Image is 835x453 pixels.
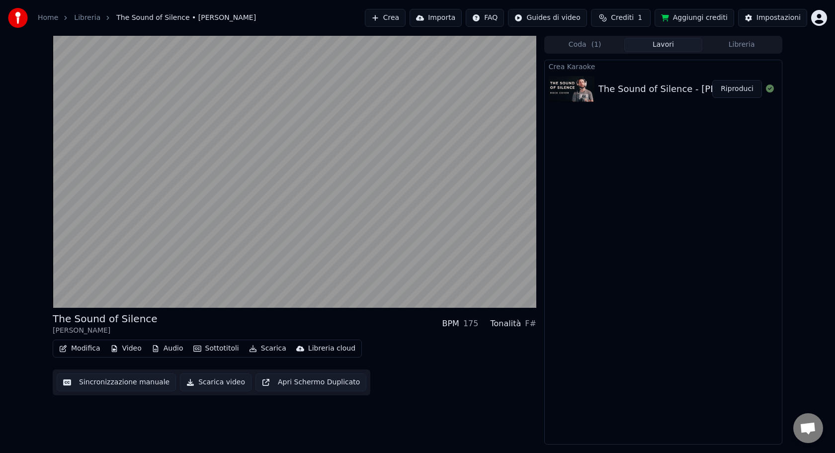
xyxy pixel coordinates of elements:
div: Crea Karaoke [545,60,782,72]
div: 175 [463,318,479,330]
div: The Sound of Silence [53,312,158,326]
img: youka [8,8,28,28]
span: The Sound of Silence • [PERSON_NAME] [116,13,256,23]
nav: breadcrumb [38,13,256,23]
div: Tonalità [490,318,521,330]
button: FAQ [466,9,504,27]
div: [PERSON_NAME] [53,326,158,336]
div: Libreria cloud [308,344,355,354]
button: Video [106,342,146,356]
button: Crea [365,9,406,27]
button: Apri Schermo Duplicato [255,373,366,391]
button: Lavori [624,38,703,52]
button: Modifica [55,342,104,356]
div: Impostazioni [756,13,801,23]
a: Libreria [74,13,100,23]
button: Crediti1 [591,9,651,27]
button: Aggiungi crediti [655,9,734,27]
span: Crediti [611,13,634,23]
div: BPM [442,318,459,330]
button: Riproduci [712,80,762,98]
button: Audio [148,342,187,356]
button: Impostazioni [738,9,807,27]
a: Home [38,13,58,23]
button: Sottotitoli [189,342,243,356]
button: Libreria [702,38,781,52]
button: Coda [546,38,624,52]
div: The Sound of Silence - [PERSON_NAME] [598,82,776,96]
button: Scarica video [180,373,251,391]
span: ( 1 ) [591,40,601,50]
div: F# [525,318,536,330]
button: Importa [410,9,462,27]
button: Sincronizzazione manuale [57,373,176,391]
button: Guides di video [508,9,586,27]
button: Scarica [245,342,290,356]
span: 1 [638,13,642,23]
div: Aprire la chat [793,413,823,443]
